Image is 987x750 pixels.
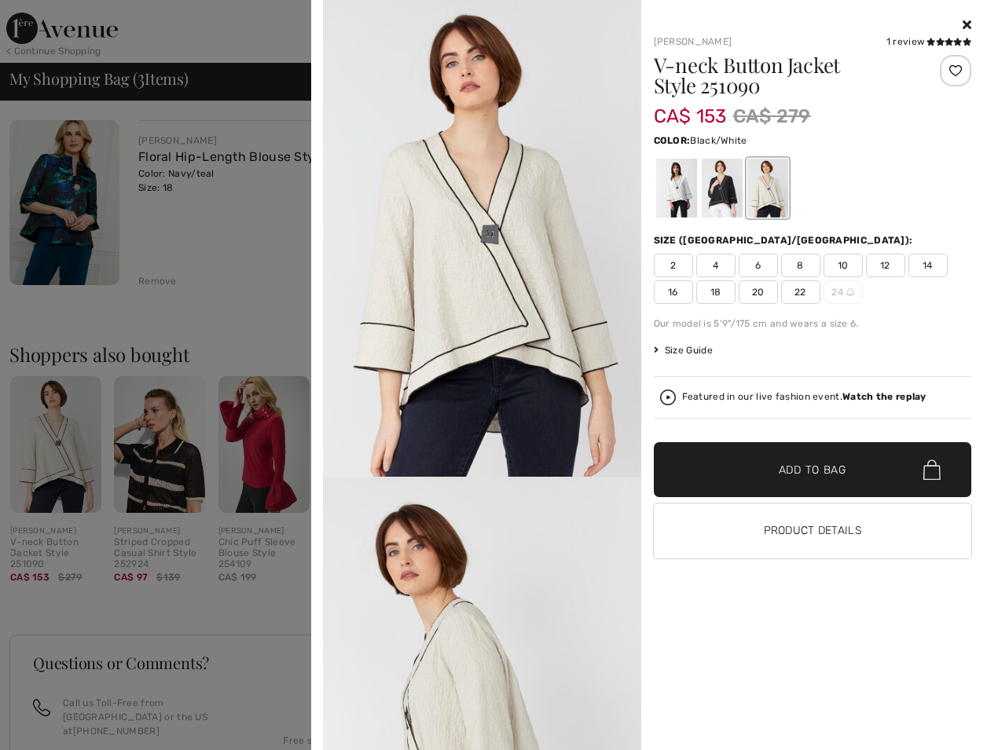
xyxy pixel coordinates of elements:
span: 4 [696,254,736,277]
img: Watch the replay [660,390,676,405]
span: 16 [654,280,693,304]
span: Add to Bag [779,462,846,478]
span: Black/White [690,135,747,146]
img: Bag.svg [923,459,941,480]
span: 8 [781,254,820,277]
span: Size Guide [654,343,713,357]
span: 10 [824,254,863,277]
strong: Watch the replay [842,391,926,402]
div: White/Black [655,159,696,218]
div: Moonstone/black [747,159,787,218]
button: Add to Bag [654,442,972,497]
div: Black/White [701,159,742,218]
span: Chat [37,11,69,25]
span: 20 [739,280,778,304]
h1: V-neck Button Jacket Style 251090 [654,55,919,96]
div: Size ([GEOGRAPHIC_DATA]/[GEOGRAPHIC_DATA]): [654,233,916,247]
span: 12 [866,254,905,277]
span: Color: [654,135,691,146]
a: [PERSON_NAME] [654,36,732,47]
div: Our model is 5'9"/175 cm and wears a size 6. [654,316,972,331]
span: 6 [739,254,778,277]
span: CA$ 153 [654,90,727,127]
span: 18 [696,280,736,304]
span: 2 [654,254,693,277]
div: Featured in our live fashion event. [682,392,926,402]
span: 24 [824,280,863,304]
span: CA$ 279 [733,102,811,130]
div: 1 review [886,35,971,49]
button: Product Details [654,503,972,558]
span: 22 [781,280,820,304]
span: 14 [908,254,948,277]
img: ring-m.svg [846,288,854,296]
